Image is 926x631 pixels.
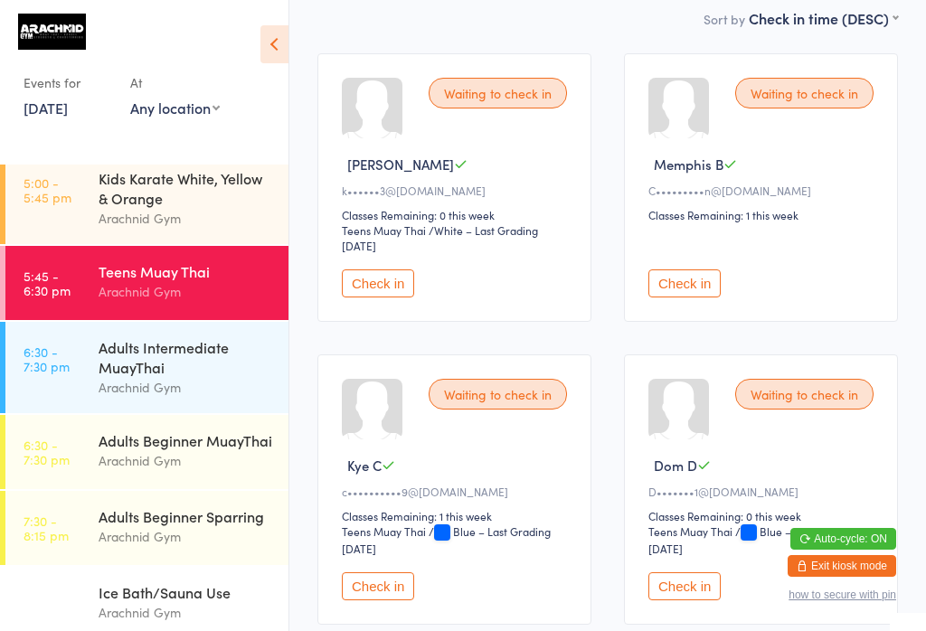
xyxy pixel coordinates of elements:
[749,8,898,28] div: Check in time (DESC)
[99,281,273,302] div: Arachnid Gym
[24,438,70,466] time: 6:30 - 7:30 pm
[130,98,220,118] div: Any location
[342,484,572,499] div: c••••••••••9@[DOMAIN_NAME]
[704,10,745,28] label: Sort by
[735,78,874,108] div: Waiting to check in
[99,168,273,208] div: Kids Karate White, Yellow & Orange
[342,183,572,198] div: k••••••3@[DOMAIN_NAME]
[654,155,723,174] span: Memphis B
[130,68,220,98] div: At
[5,322,288,413] a: 6:30 -7:30 pmAdults Intermediate MuayThaiArachnid Gym
[24,589,76,618] time: 9:00 - 10:00 pm
[648,183,879,198] div: C•••••••••n@[DOMAIN_NAME]
[789,589,896,601] button: how to secure with pin
[648,572,721,600] button: Check in
[24,513,69,542] time: 7:30 - 8:15 pm
[5,491,288,565] a: 7:30 -8:15 pmAdults Beginner SparringArachnid Gym
[342,222,426,238] div: Teens Muay Thai
[347,155,454,174] span: [PERSON_NAME]
[99,450,273,471] div: Arachnid Gym
[648,523,732,539] div: Teens Muay Thai
[342,572,414,600] button: Check in
[99,506,273,526] div: Adults Beginner Sparring
[99,208,273,229] div: Arachnid Gym
[429,78,567,108] div: Waiting to check in
[24,68,112,98] div: Events for
[342,523,426,539] div: Teens Muay Thai
[99,582,273,602] div: Ice Bath/Sauna Use
[648,484,879,499] div: D•••••••1@[DOMAIN_NAME]
[790,528,896,550] button: Auto-cycle: ON
[648,508,879,523] div: Classes Remaining: 0 this week
[648,269,721,297] button: Check in
[99,377,273,398] div: Arachnid Gym
[24,98,68,118] a: [DATE]
[654,456,697,475] span: Dom D
[788,555,896,577] button: Exit kiosk mode
[342,269,414,297] button: Check in
[24,344,70,373] time: 6:30 - 7:30 pm
[99,526,273,547] div: Arachnid Gym
[342,508,572,523] div: Classes Remaining: 1 this week
[648,207,879,222] div: Classes Remaining: 1 this week
[347,456,382,475] span: Kye C
[18,14,86,50] img: Arachnid Gym
[735,379,874,410] div: Waiting to check in
[5,415,288,489] a: 6:30 -7:30 pmAdults Beginner MuayThaiArachnid Gym
[429,379,567,410] div: Waiting to check in
[24,175,71,204] time: 5:00 - 5:45 pm
[24,268,71,297] time: 5:45 - 6:30 pm
[342,207,572,222] div: Classes Remaining: 0 this week
[99,261,273,281] div: Teens Muay Thai
[5,153,288,244] a: 5:00 -5:45 pmKids Karate White, Yellow & OrangeArachnid Gym
[99,430,273,450] div: Adults Beginner MuayThai
[5,246,288,320] a: 5:45 -6:30 pmTeens Muay ThaiArachnid Gym
[99,337,273,377] div: Adults Intermediate MuayThai
[99,602,273,623] div: Arachnid Gym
